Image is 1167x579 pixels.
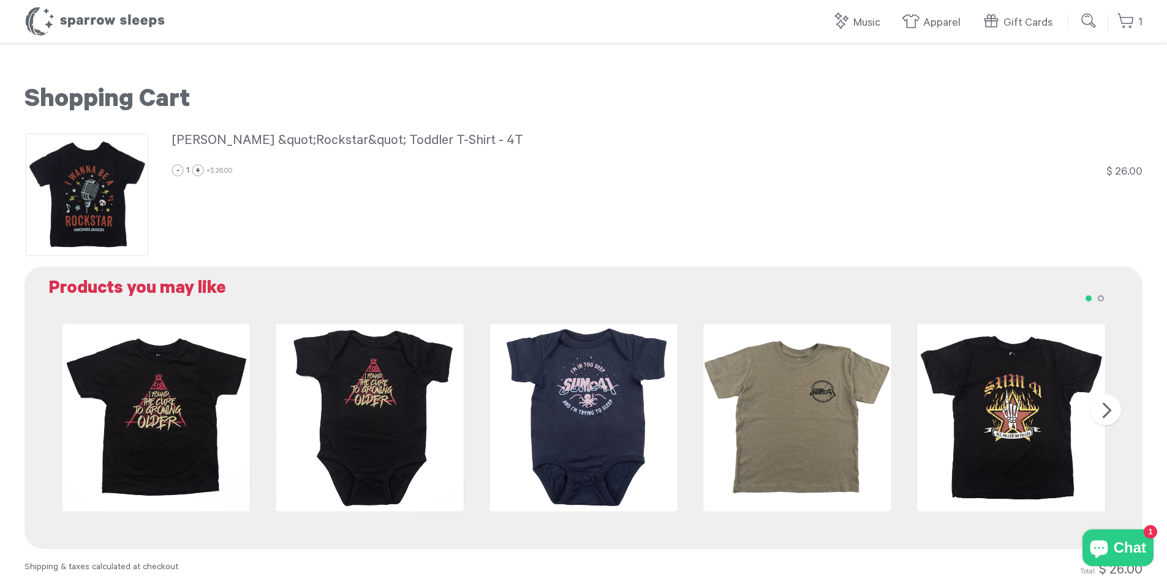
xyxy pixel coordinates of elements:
[1106,164,1142,181] div: $ 26.00
[902,10,967,36] a: Apparel
[186,167,189,176] span: 1
[192,164,204,176] a: +
[1077,9,1101,33] input: Submit
[275,323,464,512] img: fob-onesie_grande.png
[49,279,1130,301] h2: Products you may like
[25,86,1142,117] h1: Shopping Cart
[25,6,165,37] h1: Sparrow Sleeps
[489,323,678,512] img: Sum41-InTooDeepOnesie_grande.png
[1093,291,1106,303] button: 2 of 2
[703,323,892,512] img: Sum41-WaitMyTurnToddlerT-shirt_Front_grande.png
[172,134,523,149] span: [PERSON_NAME] &quot;Rockstar&quot; Toddler T-Shirt - 4T
[1117,9,1142,36] a: 1
[1079,529,1157,569] inbox-online-store-chat: Shopify online store chat
[1081,291,1093,303] button: 1 of 2
[1080,569,1096,577] span: Total:
[1099,564,1142,578] span: $ 26.00
[916,323,1106,512] img: Sum41-AllKillerNoFillerToddlerT-shirt_grande.png
[206,168,233,176] span: ×
[61,323,251,512] img: fob-tee_grande.png
[172,164,184,176] a: -
[832,10,886,36] a: Music
[172,132,1142,153] a: [PERSON_NAME] &quot;Rockstar&quot; Toddler T-Shirt - 4T
[25,561,584,575] div: Shipping & taxes calculated at checkout
[210,168,233,176] span: $ 26.00
[982,10,1059,36] a: Gift Cards
[1090,395,1121,425] button: Next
